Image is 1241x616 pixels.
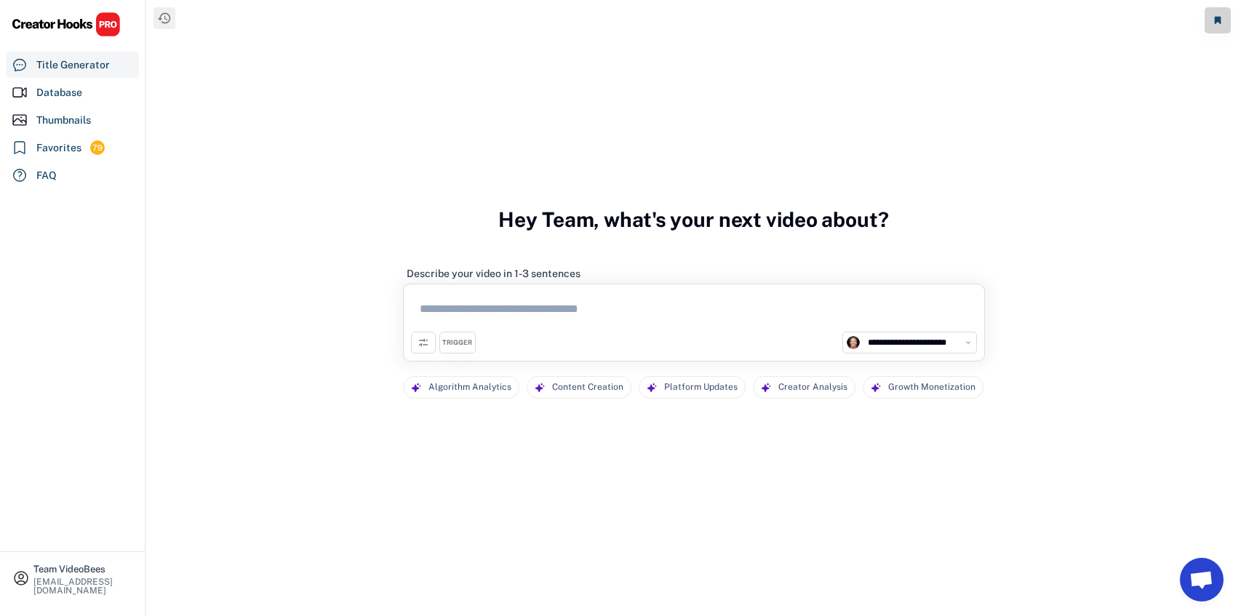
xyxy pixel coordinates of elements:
[778,377,847,398] div: Creator Analysis
[36,57,110,73] div: Title Generator
[442,338,472,348] div: TRIGGER
[90,142,105,154] div: 79
[36,85,82,100] div: Database
[33,564,132,574] div: Team VideoBees
[36,140,81,156] div: Favorites
[847,336,860,349] img: channels4_profile.jpg
[12,12,121,37] img: CHPRO%20Logo.svg
[498,192,888,247] h3: Hey Team, what's your next video about?
[407,267,580,280] div: Describe your video in 1-3 sentences
[33,577,132,595] div: [EMAIL_ADDRESS][DOMAIN_NAME]
[36,113,91,128] div: Thumbnails
[36,168,57,183] div: FAQ
[1180,558,1224,601] a: Ouvrir le chat
[664,377,738,398] div: Platform Updates
[552,377,623,398] div: Content Creation
[888,377,975,398] div: Growth Monetization
[428,377,511,398] div: Algorithm Analytics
